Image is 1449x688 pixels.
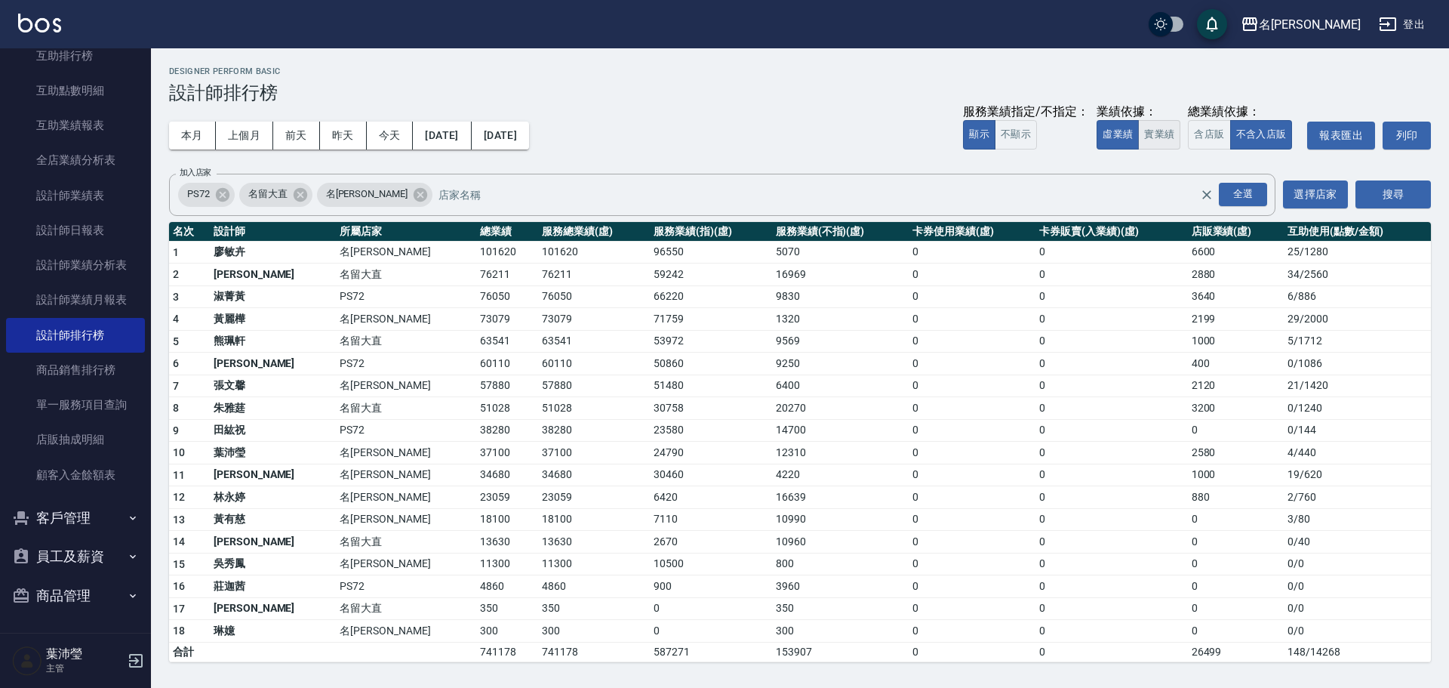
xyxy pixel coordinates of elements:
a: 全店業績分析表 [6,143,145,177]
td: 0 [1035,486,1188,509]
td: 0 [1035,442,1188,464]
input: 店家名稱 [435,181,1226,208]
td: 300 [538,620,650,643]
td: 0 / 1240 [1284,397,1431,420]
td: 0 [1035,508,1188,531]
td: 名留大直 [336,597,476,620]
td: 0 [1035,553,1188,575]
span: 6 [173,357,179,369]
span: 5 [173,335,179,347]
div: 服務業績指定/不指定： [963,104,1089,120]
td: 名留大直 [336,531,476,554]
h3: 設計師排行榜 [169,82,1431,103]
button: Clear [1196,184,1217,205]
button: 昨天 [320,122,367,150]
td: 900 [650,575,772,598]
td: 4 / 440 [1284,442,1431,464]
td: 0 [909,464,1035,486]
td: 60110 [538,353,650,375]
td: 0 [1035,531,1188,554]
td: 0 [909,375,1035,397]
td: 20270 [772,397,909,420]
td: 黃有慈 [210,508,336,531]
td: 0 [909,486,1035,509]
td: 0 [1035,330,1188,353]
td: 350 [772,597,909,620]
td: [PERSON_NAME] [210,464,336,486]
td: 0 [1188,553,1284,575]
div: 名[PERSON_NAME] [1259,15,1361,34]
td: 0 [1035,419,1188,442]
td: 76211 [538,264,650,286]
div: 名[PERSON_NAME] [317,183,432,207]
td: 23059 [476,486,538,509]
span: 11 [173,469,186,481]
td: 0 [1035,264,1188,286]
td: 0 [1188,508,1284,531]
td: 51480 [650,375,772,397]
td: 30758 [650,397,772,420]
a: 互助點數明細 [6,73,145,108]
td: 6400 [772,375,909,397]
td: 0 [909,553,1035,575]
button: [DATE] [413,122,471,150]
td: 71759 [650,308,772,331]
td: 0 [909,285,1035,308]
td: 2199 [1188,308,1284,331]
td: 13630 [538,531,650,554]
td: 21 / 1420 [1284,375,1431,397]
td: 5070 [772,241,909,264]
td: 0 / 40 [1284,531,1431,554]
td: 76050 [476,285,538,308]
td: 熊珮軒 [210,330,336,353]
span: 14 [173,535,186,548]
h2: Designer Perform Basic [169,66,1431,76]
td: 11300 [476,553,538,575]
td: 50860 [650,353,772,375]
td: 11300 [538,553,650,575]
td: 63541 [538,330,650,353]
td: 2670 [650,531,772,554]
th: 服務業績(不指)(虛) [772,222,909,242]
td: 0 [1188,575,1284,598]
td: PS72 [336,285,476,308]
td: 4220 [772,464,909,486]
td: 37100 [476,442,538,464]
td: 24790 [650,442,772,464]
button: 本月 [169,122,216,150]
th: 所屬店家 [336,222,476,242]
span: 10 [173,446,186,458]
td: 2880 [1188,264,1284,286]
td: 18100 [476,508,538,531]
td: 0 [909,597,1035,620]
td: 0 [1188,620,1284,643]
td: 34680 [538,464,650,486]
span: 3 [173,291,179,303]
img: Person [12,646,42,676]
td: 57880 [476,375,538,397]
button: 含店販 [1188,120,1230,150]
div: 全選 [1219,183,1267,206]
td: 3960 [772,575,909,598]
button: 列印 [1383,122,1431,150]
td: 300 [772,620,909,643]
button: 不含入店販 [1230,120,1293,150]
td: 0 [1035,375,1188,397]
td: 29 / 2000 [1284,308,1431,331]
span: 7 [173,380,179,392]
td: 0 [909,308,1035,331]
span: PS72 [178,187,219,202]
td: 0 [1035,397,1188,420]
button: 商品管理 [6,576,145,615]
td: 880 [1188,486,1284,509]
td: 莊迦茜 [210,575,336,598]
td: 10960 [772,531,909,554]
td: 51028 [538,397,650,420]
td: 14700 [772,419,909,442]
td: 4860 [538,575,650,598]
td: 23059 [538,486,650,509]
button: 員工及薪資 [6,537,145,576]
td: [PERSON_NAME] [210,597,336,620]
td: 6420 [650,486,772,509]
td: 名留大直 [336,397,476,420]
